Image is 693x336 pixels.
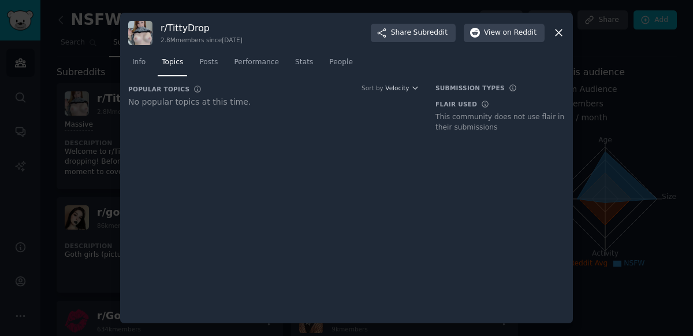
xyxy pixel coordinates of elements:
[234,57,279,68] span: Performance
[435,112,565,132] div: This community does not use flair in their submissions
[325,53,357,77] a: People
[484,28,536,38] span: View
[435,84,505,92] h3: Submission Types
[162,57,183,68] span: Topics
[161,22,243,34] h3: r/ TittyDrop
[128,53,150,77] a: Info
[295,57,313,68] span: Stats
[128,21,152,45] img: TittyDrop
[435,100,477,108] h3: Flair Used
[230,53,283,77] a: Performance
[195,53,222,77] a: Posts
[413,28,448,38] span: Subreddit
[371,24,456,42] button: ShareSubreddit
[385,84,419,92] button: Velocity
[199,57,218,68] span: Posts
[503,28,536,38] span: on Reddit
[128,85,189,93] h3: Popular Topics
[385,84,409,92] span: Velocity
[362,84,383,92] div: Sort by
[329,57,353,68] span: People
[158,53,187,77] a: Topics
[464,24,545,42] button: Viewon Reddit
[161,36,243,44] div: 2.8M members since [DATE]
[391,28,448,38] span: Share
[128,96,419,108] div: No popular topics at this time.
[291,53,317,77] a: Stats
[132,57,146,68] span: Info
